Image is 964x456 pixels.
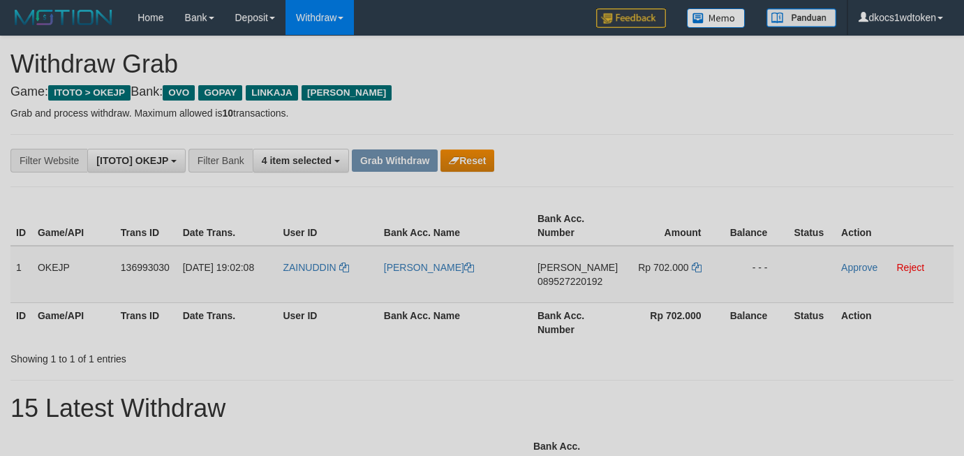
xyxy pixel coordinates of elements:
[10,85,954,99] h4: Game: Bank:
[115,302,177,342] th: Trans ID
[623,302,722,342] th: Rp 702.000
[384,262,474,273] a: [PERSON_NAME]
[532,302,623,342] th: Bank Acc. Number
[596,8,666,28] img: Feedback.jpg
[537,276,602,287] span: Copy 089527220192 to clipboard
[788,302,836,342] th: Status
[378,302,532,342] th: Bank Acc. Name
[10,50,954,78] h1: Withdraw Grab
[163,85,195,101] span: OVO
[10,7,117,28] img: MOTION_logo.png
[87,149,186,172] button: [ITOTO] OKEJP
[788,206,836,246] th: Status
[722,246,789,303] td: - - -
[177,302,278,342] th: Date Trans.
[115,206,177,246] th: Trans ID
[10,302,32,342] th: ID
[537,262,618,273] span: [PERSON_NAME]
[121,262,170,273] span: 136993030
[277,302,378,342] th: User ID
[222,108,233,119] strong: 10
[692,262,702,273] a: Copy 702000 to clipboard
[302,85,392,101] span: [PERSON_NAME]
[48,85,131,101] span: ITOTO > OKEJP
[722,302,789,342] th: Balance
[183,262,254,273] span: [DATE] 19:02:08
[687,8,746,28] img: Button%20Memo.svg
[283,262,336,273] span: ZAINUDDIN
[352,149,438,172] button: Grab Withdraw
[32,206,115,246] th: Game/API
[32,302,115,342] th: Game/API
[283,262,348,273] a: ZAINUDDIN
[10,395,954,422] h1: 15 Latest Withdraw
[766,8,836,27] img: panduan.png
[177,206,278,246] th: Date Trans.
[638,262,688,273] span: Rp 702.000
[10,106,954,120] p: Grab and process withdraw. Maximum allowed is transactions.
[246,85,298,101] span: LINKAJA
[198,85,242,101] span: GOPAY
[32,246,115,303] td: OKEJP
[262,155,332,166] span: 4 item selected
[10,246,32,303] td: 1
[378,206,532,246] th: Bank Acc. Name
[10,149,87,172] div: Filter Website
[897,262,925,273] a: Reject
[188,149,253,172] div: Filter Bank
[253,149,349,172] button: 4 item selected
[277,206,378,246] th: User ID
[532,206,623,246] th: Bank Acc. Number
[623,206,722,246] th: Amount
[722,206,789,246] th: Balance
[96,155,168,166] span: [ITOTO] OKEJP
[841,262,877,273] a: Approve
[440,149,494,172] button: Reset
[836,206,954,246] th: Action
[836,302,954,342] th: Action
[10,346,391,366] div: Showing 1 to 1 of 1 entries
[10,206,32,246] th: ID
